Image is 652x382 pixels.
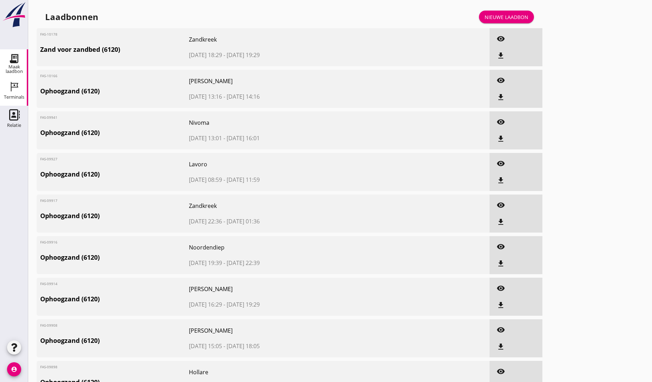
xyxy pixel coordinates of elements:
[497,176,505,185] i: file_download
[497,343,505,351] i: file_download
[189,134,375,142] span: [DATE] 13:01 - [DATE] 16:01
[497,135,505,143] i: file_download
[189,160,375,168] span: Lavoro
[189,285,375,293] span: [PERSON_NAME]
[497,93,505,101] i: file_download
[497,301,505,309] i: file_download
[45,11,98,23] div: Laadbonnen
[189,175,375,184] span: [DATE] 08:59 - [DATE] 11:59
[40,73,60,79] span: FAS-10166
[497,367,505,376] i: visibility
[497,218,505,226] i: file_download
[497,284,505,292] i: visibility
[497,159,505,168] i: visibility
[40,253,189,262] span: Ophoogzand (6120)
[189,243,375,252] span: Noordendiep
[189,217,375,226] span: [DATE] 22:36 - [DATE] 01:36
[189,259,375,267] span: [DATE] 19:39 - [DATE] 22:39
[189,35,375,44] span: Zandkreek
[497,35,505,43] i: visibility
[4,95,24,99] div: Terminals
[497,76,505,85] i: visibility
[189,326,375,335] span: [PERSON_NAME]
[189,202,375,210] span: Zandkreek
[40,240,60,245] span: FAS-09916
[497,242,505,251] i: visibility
[497,259,505,268] i: file_download
[40,45,189,54] span: Zand voor zandbed (6120)
[479,11,534,23] a: Nieuwe laadbon
[40,198,60,203] span: FAS-09917
[40,281,60,286] span: FAS-09914
[40,323,60,328] span: FAS-09908
[40,294,189,304] span: Ophoogzand (6120)
[497,118,505,126] i: visibility
[40,86,189,96] span: Ophoogzand (6120)
[189,77,375,85] span: [PERSON_NAME]
[7,123,21,128] div: Relatie
[40,32,60,37] span: FAS-10178
[497,51,505,60] i: file_download
[189,51,375,59] span: [DATE] 18:29 - [DATE] 19:29
[189,300,375,309] span: [DATE] 16:29 - [DATE] 19:29
[189,342,375,350] span: [DATE] 15:05 - [DATE] 18:05
[1,2,27,28] img: logo-small.a267ee39.svg
[40,156,60,162] span: FAS-09927
[497,201,505,209] i: visibility
[7,362,21,376] i: account_circle
[189,118,375,127] span: Nivoma
[40,115,60,120] span: FAS-09941
[40,364,60,370] span: FAS-09898
[40,211,189,221] span: Ophoogzand (6120)
[497,326,505,334] i: visibility
[189,368,375,376] span: Hollare
[40,170,189,179] span: Ophoogzand (6120)
[189,92,375,101] span: [DATE] 13:16 - [DATE] 14:16
[40,336,189,345] span: Ophoogzand (6120)
[40,128,189,137] span: Ophoogzand (6120)
[485,13,528,21] div: Nieuwe laadbon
